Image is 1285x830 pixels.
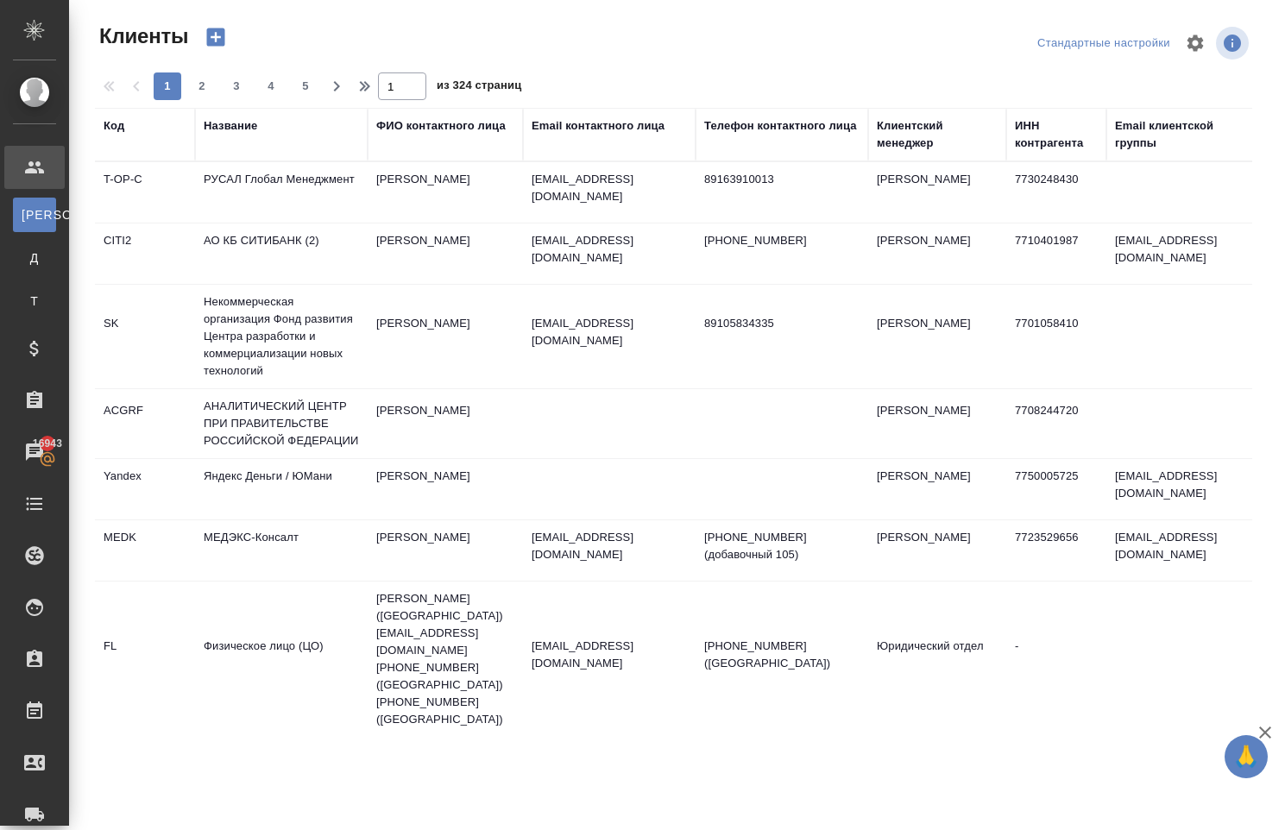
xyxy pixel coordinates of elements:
[868,629,1006,689] td: Юридический отдел
[22,435,72,452] span: 16943
[704,232,860,249] p: [PHONE_NUMBER]
[95,223,195,284] td: CITI2
[437,75,521,100] span: из 324 страниц
[195,22,236,52] button: Создать
[1175,22,1216,64] span: Настроить таблицу
[532,638,687,672] p: [EMAIL_ADDRESS][DOMAIN_NAME]
[704,529,860,563] p: [PHONE_NUMBER] (добавочный 105)
[22,292,47,310] span: Т
[95,629,195,689] td: FL
[368,393,523,454] td: [PERSON_NAME]
[195,223,368,284] td: АО КБ СИТИБАНК (2)
[13,198,56,232] a: [PERSON_NAME]
[868,393,1006,454] td: [PERSON_NAME]
[195,520,368,581] td: МЕДЭКС-Консалт
[195,389,368,458] td: АНАЛИТИЧЕСКИЙ ЦЕНТР ПРИ ПРАВИТЕЛЬСТВЕ РОССИЙСКОЙ ФЕДЕРАЦИИ
[95,393,195,454] td: ACGRF
[532,117,665,135] div: Email контактного лица
[1106,459,1262,519] td: [EMAIL_ADDRESS][DOMAIN_NAME]
[95,520,195,581] td: MEDK
[223,78,250,95] span: 3
[1106,223,1262,284] td: [EMAIL_ADDRESS][DOMAIN_NAME]
[292,78,319,95] span: 5
[257,78,285,95] span: 4
[195,162,368,223] td: РУСАЛ Глобал Менеджмент
[868,459,1006,519] td: [PERSON_NAME]
[195,459,368,519] td: Яндекс Деньги / ЮМани
[1006,520,1106,581] td: 7723529656
[95,459,195,519] td: Yandex
[532,232,687,267] p: [EMAIL_ADDRESS][DOMAIN_NAME]
[1006,393,1106,454] td: 7708244720
[1006,223,1106,284] td: 7710401987
[223,72,250,100] button: 3
[877,117,998,152] div: Клиентский менеджер
[368,162,523,223] td: [PERSON_NAME]
[1033,30,1175,57] div: split button
[376,117,506,135] div: ФИО контактного лица
[188,78,216,95] span: 2
[704,638,860,672] p: [PHONE_NUMBER] ([GEOGRAPHIC_DATA])
[868,520,1006,581] td: [PERSON_NAME]
[868,162,1006,223] td: [PERSON_NAME]
[868,223,1006,284] td: [PERSON_NAME]
[532,315,687,349] p: [EMAIL_ADDRESS][DOMAIN_NAME]
[4,431,65,474] a: 16943
[1225,735,1268,778] button: 🙏
[204,117,257,135] div: Название
[368,582,523,737] td: [PERSON_NAME] ([GEOGRAPHIC_DATA]) [EMAIL_ADDRESS][DOMAIN_NAME] [PHONE_NUMBER] ([GEOGRAPHIC_DATA])...
[13,241,56,275] a: Д
[104,117,124,135] div: Код
[368,306,523,367] td: [PERSON_NAME]
[1106,520,1262,581] td: [EMAIL_ADDRESS][DOMAIN_NAME]
[1006,459,1106,519] td: 7750005725
[95,22,188,50] span: Клиенты
[1231,739,1261,775] span: 🙏
[22,206,47,223] span: [PERSON_NAME]
[1216,27,1252,60] span: Посмотреть информацию
[868,306,1006,367] td: [PERSON_NAME]
[368,520,523,581] td: [PERSON_NAME]
[95,306,195,367] td: SK
[22,249,47,267] span: Д
[1015,117,1098,152] div: ИНН контрагента
[368,223,523,284] td: [PERSON_NAME]
[13,284,56,318] a: Т
[368,459,523,519] td: [PERSON_NAME]
[1006,629,1106,689] td: -
[195,629,368,689] td: Физическое лицо (ЦО)
[195,285,368,388] td: Некоммерческая организация Фонд развития Центра разработки и коммерциализации новых технологий
[1006,306,1106,367] td: 7701058410
[704,315,860,332] p: 89105834335
[532,171,687,205] p: [EMAIL_ADDRESS][DOMAIN_NAME]
[1115,117,1253,152] div: Email клиентской группы
[95,162,195,223] td: T-OP-C
[188,72,216,100] button: 2
[1006,162,1106,223] td: 7730248430
[257,72,285,100] button: 4
[532,529,687,563] p: [EMAIL_ADDRESS][DOMAIN_NAME]
[292,72,319,100] button: 5
[704,171,860,188] p: 89163910013
[704,117,857,135] div: Телефон контактного лица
